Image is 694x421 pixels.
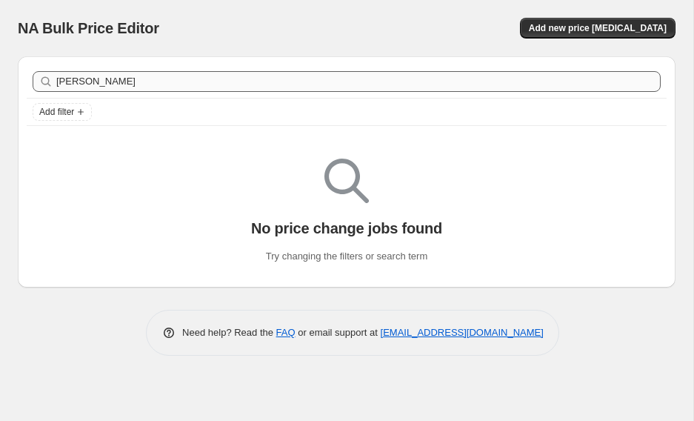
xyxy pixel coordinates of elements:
p: Try changing the filters or search term [266,249,427,264]
span: NA Bulk Price Editor [18,20,159,36]
img: Empty search results [324,159,369,203]
p: No price change jobs found [251,219,442,237]
span: or email support at [296,327,381,338]
a: FAQ [276,327,296,338]
a: [EMAIL_ADDRESS][DOMAIN_NAME] [381,327,544,338]
button: Add filter [33,103,92,121]
button: Add new price [MEDICAL_DATA] [520,18,675,39]
span: Need help? Read the [182,327,276,338]
span: Add new price [MEDICAL_DATA] [529,22,667,34]
span: Add filter [39,106,74,118]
